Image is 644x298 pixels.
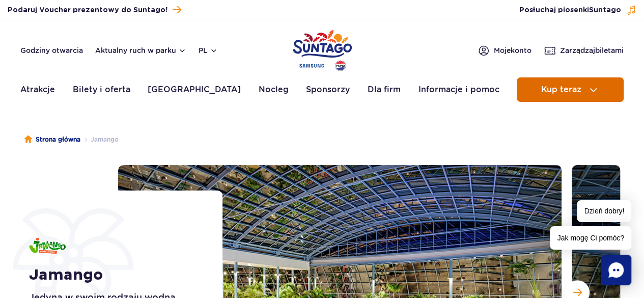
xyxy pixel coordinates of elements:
h1: Jamango [29,266,200,284]
a: Bilety i oferta [73,77,130,102]
button: Aktualny ruch w parku [95,46,186,55]
a: Strona główna [24,134,80,145]
span: Jak mogę Ci pomóc? [550,226,631,250]
span: Kup teraz [541,85,581,94]
span: Posłuchaj piosenki [519,5,621,15]
a: Mojekonto [478,44,531,57]
a: Godziny otwarcia [20,45,83,56]
button: pl [199,45,218,56]
img: Jamango [29,238,66,254]
div: Chat [601,255,631,285]
span: Moje konto [494,45,531,56]
a: Podaruj Voucher prezentowy do Suntago! [8,3,181,17]
button: Kup teraz [517,77,624,102]
a: Informacje i pomoc [418,77,499,102]
a: Park of Poland [293,25,352,72]
span: Suntago [589,7,621,14]
a: Nocleg [259,77,289,102]
a: [GEOGRAPHIC_DATA] [148,77,241,102]
li: Jamango [80,134,119,145]
a: Zarządzajbiletami [544,44,624,57]
a: Dla firm [368,77,401,102]
button: Posłuchaj piosenkiSuntago [519,5,636,15]
span: Dzień dobry! [577,200,631,222]
a: Sponsorzy [306,77,350,102]
span: Podaruj Voucher prezentowy do Suntago! [8,5,167,15]
span: Zarządzaj biletami [560,45,624,56]
a: Atrakcje [20,77,55,102]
